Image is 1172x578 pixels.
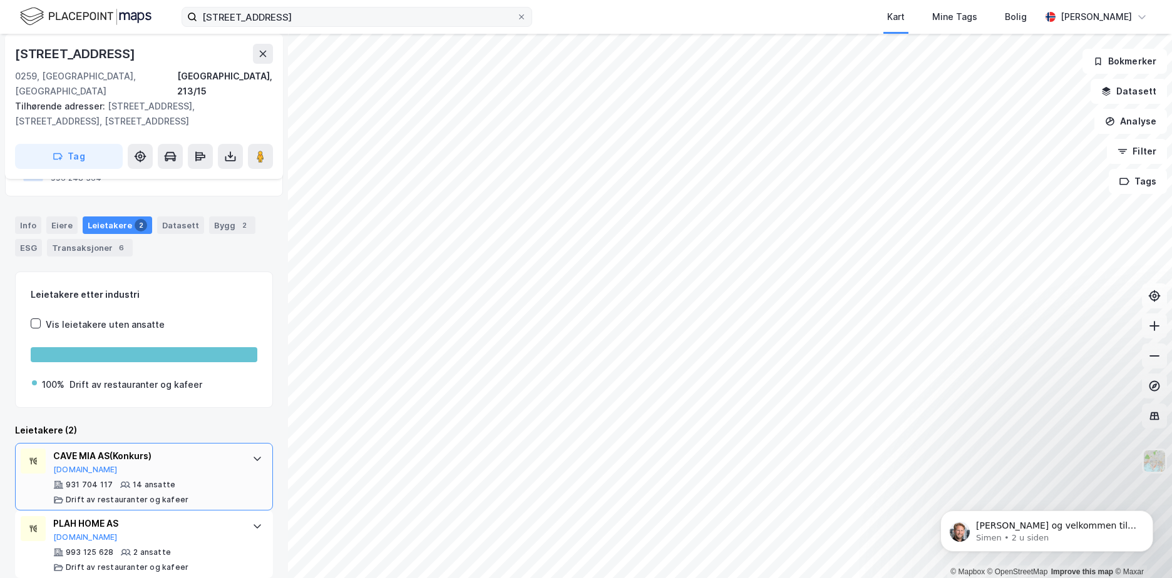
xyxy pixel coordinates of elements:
div: Info [15,216,41,234]
button: Tags [1109,169,1167,194]
div: Bolig [1005,9,1027,24]
span: Tilhørende adresser: [15,101,108,111]
button: [DOMAIN_NAME] [53,465,118,475]
div: [GEOGRAPHIC_DATA], 213/15 [177,69,273,99]
img: Z [1143,449,1166,473]
a: Improve this map [1051,567,1113,576]
div: [STREET_ADDRESS] [15,44,138,64]
div: 2 ansatte [133,547,171,557]
button: Filter [1107,139,1167,164]
div: PLAH HOME AS [53,516,240,531]
div: 14 ansatte [133,480,175,490]
div: Transaksjoner [47,239,133,256]
div: Mine Tags [932,9,977,24]
a: Mapbox [950,567,985,576]
div: ESG [15,239,42,256]
div: Bygg [209,216,255,234]
div: Datasett [157,216,204,234]
div: Leietakere etter industri [31,287,257,302]
input: Søk på adresse, matrikkel, gårdeiere, leietakere eller personer [197,8,517,26]
button: Datasett [1091,79,1167,104]
button: Analyse [1094,109,1167,134]
div: Leietakere [83,216,152,234]
div: CAVE MIA AS (Konkurs) [53,449,240,464]
div: 2 [238,219,250,231]
div: [PERSON_NAME] [1061,9,1132,24]
iframe: Intercom notifications melding [922,484,1172,572]
a: OpenStreetMap [987,567,1048,576]
div: Drift av restauranter og kafeer [66,495,188,505]
div: Leietakere (2) [15,423,273,438]
div: 100% [42,377,64,392]
div: 2 [135,219,147,231]
button: [DOMAIN_NAME] [53,532,118,542]
button: Tag [15,144,123,169]
button: Bokmerker [1082,49,1167,74]
img: logo.f888ab2527a4732fd821a326f86c7f29.svg [20,6,152,28]
div: Kart [887,9,905,24]
div: 0259, [GEOGRAPHIC_DATA], [GEOGRAPHIC_DATA] [15,69,177,99]
div: 993 125 628 [66,547,113,557]
div: Drift av restauranter og kafeer [69,377,202,392]
div: [STREET_ADDRESS], [STREET_ADDRESS], [STREET_ADDRESS] [15,99,263,129]
div: 6 [115,241,128,254]
div: Vis leietakere uten ansatte [46,317,165,332]
div: 931 704 117 [66,480,113,490]
div: Eiere [46,216,78,234]
div: Drift av restauranter og kafeer [66,562,188,572]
